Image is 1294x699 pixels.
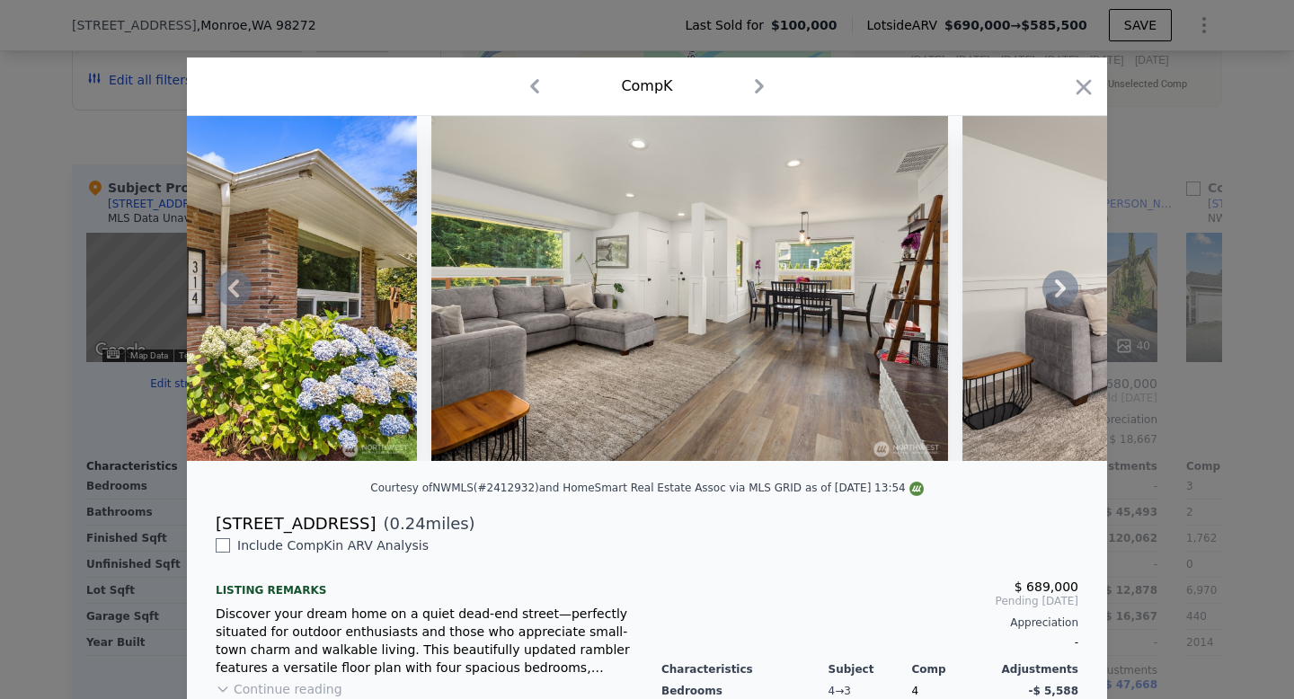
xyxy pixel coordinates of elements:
[911,662,995,677] div: Comp
[661,594,1078,608] span: Pending [DATE]
[909,482,924,496] img: NWMLS Logo
[661,630,1078,655] div: -
[1015,580,1078,594] span: $ 689,000
[376,511,474,536] span: ( miles)
[1029,685,1078,697] span: -$ 5,588
[829,662,912,677] div: Subject
[621,75,672,97] div: Comp K
[216,511,376,536] div: [STREET_ADDRESS]
[995,662,1078,677] div: Adjustments
[216,569,633,597] div: Listing remarks
[370,482,923,494] div: Courtesy of NWMLS (#2412932) and HomeSmart Real Estate Assoc via MLS GRID as of [DATE] 13:54
[390,514,426,533] span: 0.24
[216,680,342,698] button: Continue reading
[661,662,829,677] div: Characteristics
[431,116,949,461] img: Property Img
[216,605,633,677] div: Discover your dream home on a quiet dead-end street—perfectly situated for outdoor enthusiasts an...
[230,538,436,553] span: Include Comp K in ARV Analysis
[661,615,1078,630] div: Appreciation
[911,685,918,697] span: 4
